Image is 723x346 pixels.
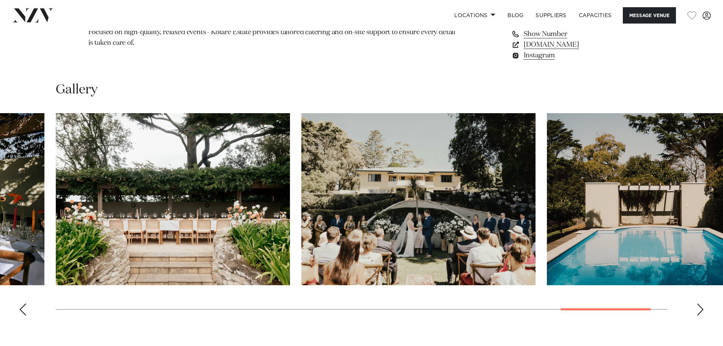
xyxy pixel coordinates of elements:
a: Capacities [573,7,618,24]
a: Show Number [511,29,635,39]
swiper-slide: 15 / 17 [56,113,290,285]
swiper-slide: 16 / 17 [301,113,536,285]
h2: Gallery [56,81,98,98]
a: SUPPLIERS [529,7,572,24]
a: BLOG [501,7,529,24]
button: Message Venue [623,7,676,24]
a: [DOMAIN_NAME] [511,39,635,50]
a: Locations [448,7,501,24]
a: Instagram [511,50,635,61]
img: nzv-logo.png [12,8,54,22]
